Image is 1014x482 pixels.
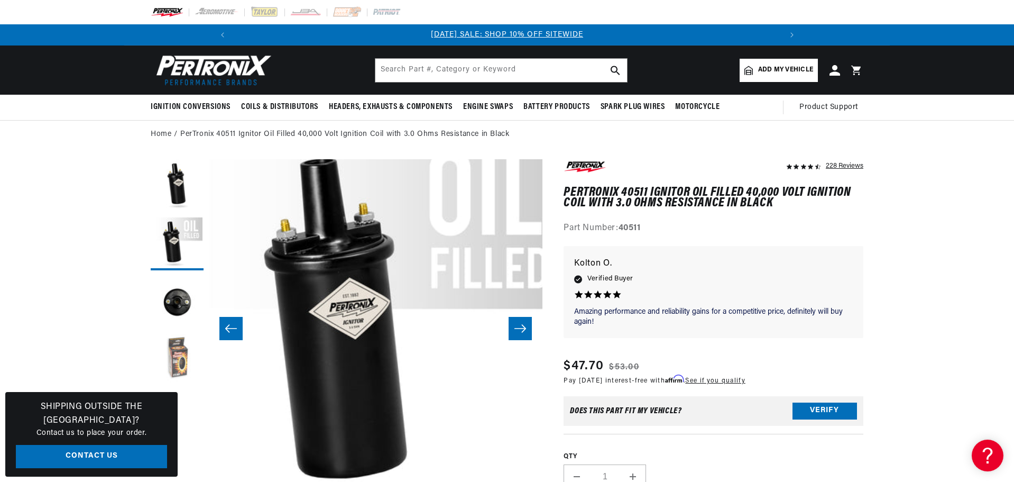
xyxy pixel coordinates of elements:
[518,95,595,120] summary: Battery Products
[609,361,639,374] s: $53.00
[781,24,803,46] button: Translation missing: en.sections.announcements.next_announcement
[604,59,627,82] button: search button
[463,102,513,113] span: Engine Swaps
[685,378,745,384] a: See if you qualify - Learn more about Affirm Financing (opens in modal)
[431,31,583,39] a: [DATE] SALE: SHOP 10% OFF SITEWIDE
[509,317,532,340] button: Slide right
[758,65,813,75] span: Add my vehicle
[792,403,857,420] button: Verify
[564,357,604,376] span: $47.70
[665,375,684,383] span: Affirm
[151,159,204,212] button: Load image 1 in gallery view
[212,24,233,46] button: Translation missing: en.sections.announcements.previous_announcement
[16,401,167,428] h3: Shipping Outside the [GEOGRAPHIC_DATA]?
[587,273,633,285] span: Verified Buyer
[799,95,863,120] summary: Product Support
[564,187,863,209] h1: PerTronix 40511 Ignitor Oil Filled 40,000 Volt Ignition Coil with 3.0 Ohms Resistance in Black
[16,428,167,439] p: Contact us to place your order.
[564,452,863,461] label: QTY
[236,95,324,120] summary: Coils & Distributors
[180,129,509,140] a: PerTronix 40511 Ignitor Oil Filled 40,000 Volt Ignition Coil with 3.0 Ohms Resistance in Black
[574,307,853,328] p: Amazing performance and reliability gains for a competitive price, definitely will buy again!
[151,129,171,140] a: Home
[329,102,453,113] span: Headers, Exhausts & Components
[233,29,781,41] div: Announcement
[151,52,272,88] img: Pertronix
[151,334,204,387] button: Load image 4 in gallery view
[564,222,863,235] div: Part Number:
[151,276,204,329] button: Load image 3 in gallery view
[601,102,665,113] span: Spark Plug Wires
[219,317,243,340] button: Slide left
[564,376,745,386] p: Pay [DATE] interest-free with .
[151,217,204,270] button: Load image 2 in gallery view
[595,95,670,120] summary: Spark Plug Wires
[670,95,725,120] summary: Motorcycle
[740,59,818,82] a: Add my vehicle
[233,29,781,41] div: 1 of 3
[16,445,167,469] a: Contact Us
[241,102,318,113] span: Coils & Distributors
[324,95,458,120] summary: Headers, Exhausts & Components
[124,24,890,46] slideshow-component: Translation missing: en.sections.announcements.announcement_bar
[619,224,641,232] strong: 40511
[675,102,720,113] span: Motorcycle
[799,102,858,113] span: Product Support
[151,129,863,140] nav: breadcrumbs
[826,159,863,172] div: 228 Reviews
[458,95,518,120] summary: Engine Swaps
[151,95,236,120] summary: Ignition Conversions
[151,102,231,113] span: Ignition Conversions
[523,102,590,113] span: Battery Products
[375,59,627,82] input: Search Part #, Category or Keyword
[574,257,853,271] p: Kolton O.
[570,407,681,415] div: Does This part fit My vehicle?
